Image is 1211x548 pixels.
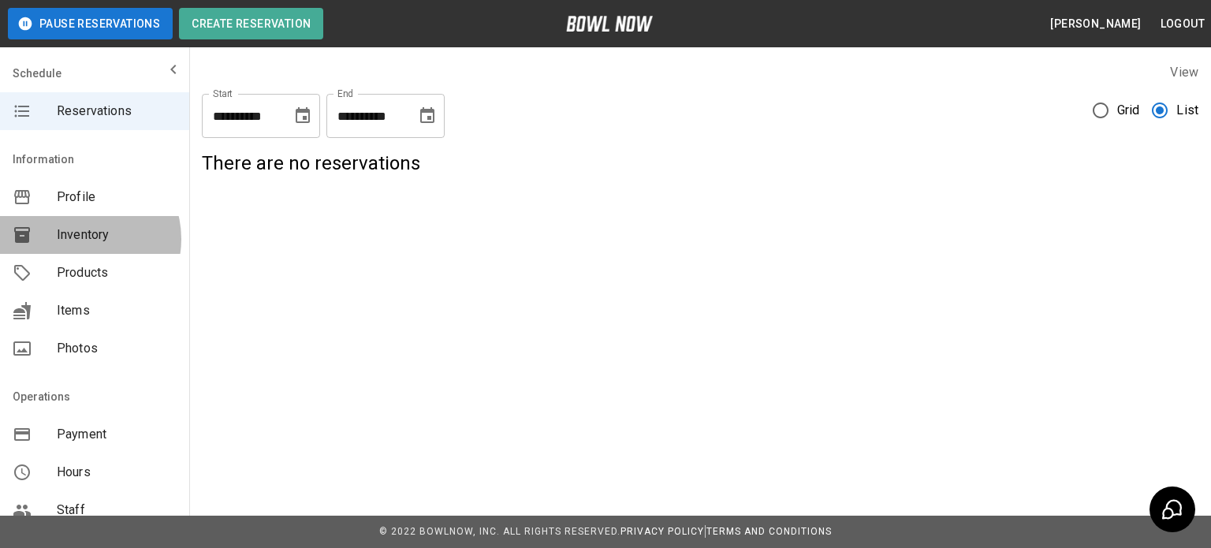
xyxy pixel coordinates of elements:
span: © 2022 BowlNow, Inc. All Rights Reserved. [379,526,620,537]
span: Photos [57,339,177,358]
span: Payment [57,425,177,444]
a: Privacy Policy [620,526,704,537]
a: Terms and Conditions [706,526,832,537]
button: Pause Reservations [8,8,173,39]
span: Hours [57,463,177,482]
span: Staff [57,501,177,520]
button: Choose date, selected date is Aug 17, 2025 [287,100,319,132]
span: Items [57,301,177,320]
button: Choose date, selected date is Sep 17, 2025 [412,100,443,132]
button: Logout [1154,9,1211,39]
span: List [1176,101,1198,120]
button: [PERSON_NAME] [1044,9,1147,39]
img: logo [566,16,653,32]
span: Products [57,263,177,282]
span: Inventory [57,226,177,244]
label: View [1170,65,1198,80]
button: Create Reservation [179,8,323,39]
h5: There are no reservations [202,151,1198,176]
span: Reservations [57,102,177,121]
span: Profile [57,188,177,207]
span: Grid [1117,101,1140,120]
